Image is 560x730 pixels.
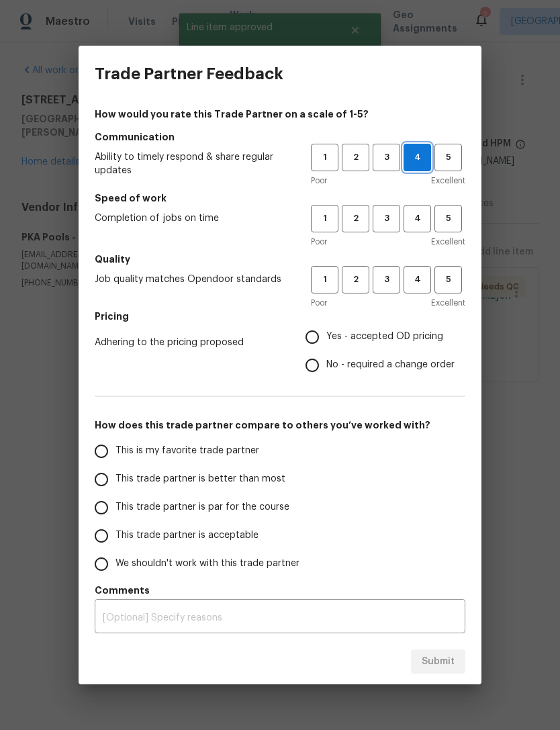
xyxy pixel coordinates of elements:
span: 2 [343,211,368,226]
span: Excellent [431,235,465,248]
span: 5 [436,150,461,165]
span: 3 [374,272,399,287]
h4: How would you rate this Trade Partner on a scale of 1-5? [95,107,465,121]
span: 2 [343,272,368,287]
span: 4 [404,150,430,165]
span: 1 [312,211,337,226]
button: 4 [404,144,431,171]
h5: Speed of work [95,191,465,205]
h5: Pricing [95,310,465,323]
span: Poor [311,296,327,310]
div: How does this trade partner compare to others you’ve worked with? [95,437,465,578]
button: 1 [311,266,338,293]
span: Completion of jobs on time [95,212,289,225]
span: Ability to timely respond & share regular updates [95,150,289,177]
span: This trade partner is par for the course [115,500,289,514]
button: 5 [434,266,462,293]
h5: Communication [95,130,465,144]
button: 4 [404,205,431,232]
button: 5 [434,144,462,171]
span: We shouldn't work with this trade partner [115,557,299,571]
span: This is my favorite trade partner [115,444,259,458]
button: 3 [373,266,400,293]
span: 4 [405,272,430,287]
span: 3 [374,211,399,226]
span: Yes - accepted OD pricing [326,330,443,344]
div: Pricing [306,323,465,379]
span: 3 [374,150,399,165]
span: Poor [311,235,327,248]
span: Excellent [431,296,465,310]
span: 1 [312,272,337,287]
span: Poor [311,174,327,187]
h5: How does this trade partner compare to others you’ve worked with? [95,418,465,432]
h3: Trade Partner Feedback [95,64,283,83]
span: 5 [436,272,461,287]
span: 5 [436,211,461,226]
span: No - required a change order [326,358,455,372]
span: This trade partner is better than most [115,472,285,486]
span: 2 [343,150,368,165]
span: Excellent [431,174,465,187]
button: 5 [434,205,462,232]
h5: Comments [95,584,465,597]
button: 4 [404,266,431,293]
span: Adhering to the pricing proposed [95,336,284,349]
button: 2 [342,266,369,293]
button: 1 [311,144,338,171]
button: 3 [373,144,400,171]
span: This trade partner is acceptable [115,529,259,543]
span: 4 [405,211,430,226]
span: 1 [312,150,337,165]
button: 3 [373,205,400,232]
span: Job quality matches Opendoor standards [95,273,289,286]
button: 2 [342,205,369,232]
button: 2 [342,144,369,171]
button: 1 [311,205,338,232]
h5: Quality [95,253,465,266]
